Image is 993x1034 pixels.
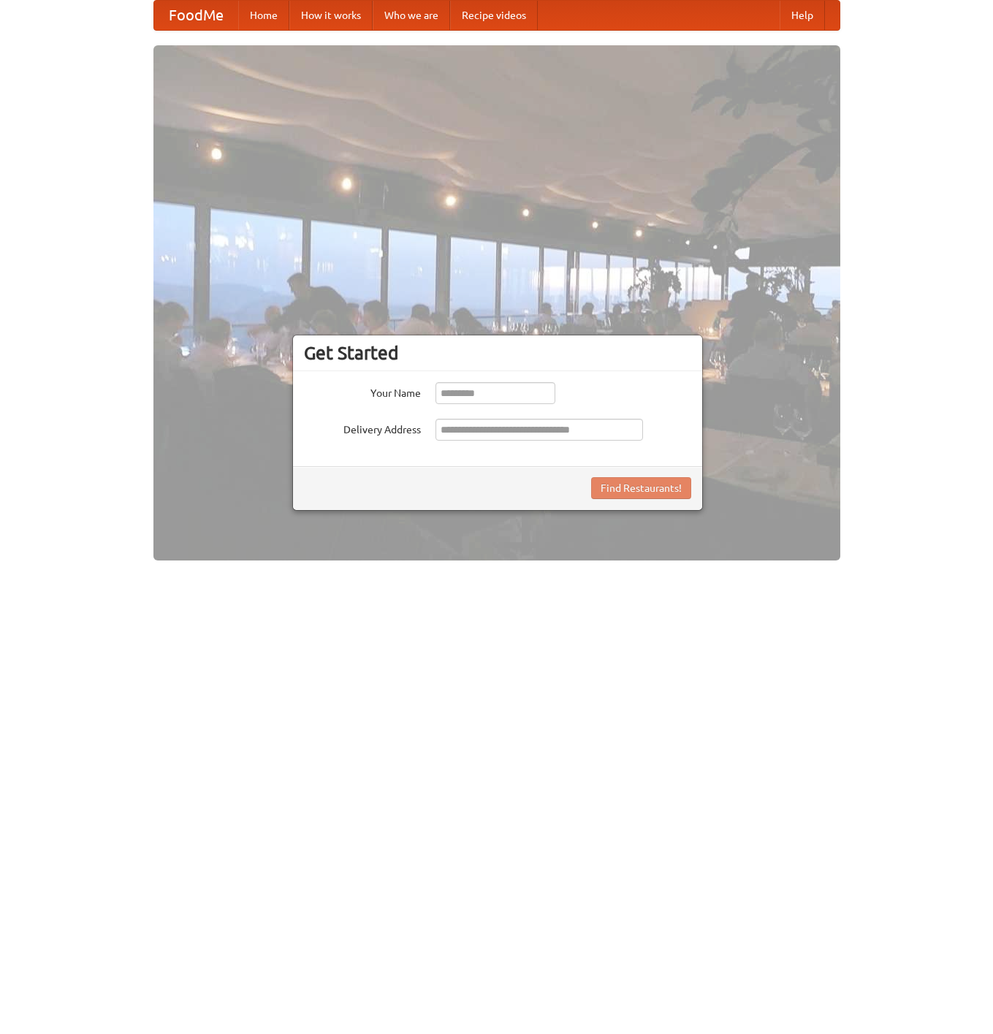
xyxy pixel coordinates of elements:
[304,419,421,437] label: Delivery Address
[238,1,289,30] a: Home
[450,1,538,30] a: Recipe videos
[591,477,691,499] button: Find Restaurants!
[304,382,421,400] label: Your Name
[780,1,825,30] a: Help
[289,1,373,30] a: How it works
[304,342,691,364] h3: Get Started
[154,1,238,30] a: FoodMe
[373,1,450,30] a: Who we are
